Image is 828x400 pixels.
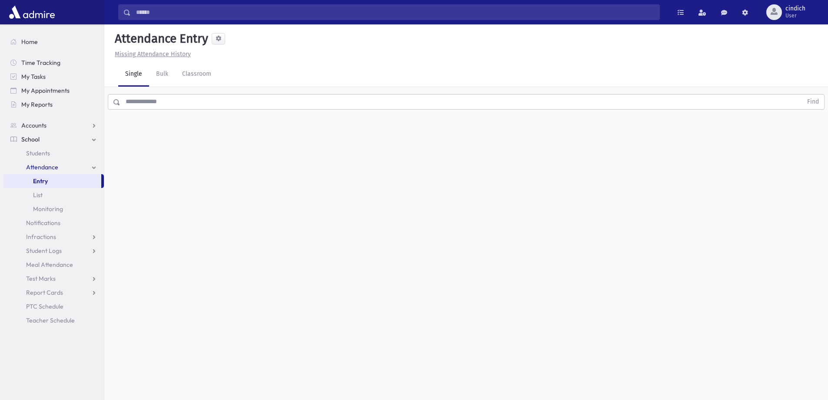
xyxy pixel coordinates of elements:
button: Find [802,94,824,109]
u: Missing Attendance History [115,50,191,58]
span: Meal Attendance [26,261,73,269]
span: My Reports [21,101,53,108]
a: Attendance [3,160,104,174]
a: Teacher Schedule [3,313,104,327]
a: Report Cards [3,286,104,299]
a: My Tasks [3,70,104,84]
span: Monitoring [33,205,63,213]
span: Home [21,38,38,46]
span: My Tasks [21,73,46,81]
a: List [3,188,104,202]
span: Notifications [26,219,60,227]
a: Meal Attendance [3,258,104,272]
a: My Appointments [3,84,104,97]
a: Bulk [149,62,175,87]
span: User [785,12,805,19]
a: Missing Attendance History [111,50,191,58]
span: Student Logs [26,247,62,255]
a: PTC Schedule [3,299,104,313]
a: Entry [3,174,101,188]
a: Classroom [175,62,218,87]
span: Test Marks [26,275,56,282]
span: cindich [785,5,805,12]
span: Teacher Schedule [26,316,75,324]
a: Student Logs [3,244,104,258]
a: Single [118,62,149,87]
span: Time Tracking [21,59,60,67]
a: Time Tracking [3,56,104,70]
span: Students [26,149,50,157]
span: List [33,191,43,199]
a: Accounts [3,118,104,132]
span: Entry [33,177,48,185]
span: School [21,135,40,143]
span: PTC Schedule [26,303,63,310]
img: AdmirePro [7,3,57,21]
a: Notifications [3,216,104,230]
a: Home [3,35,104,49]
a: Students [3,146,104,160]
a: School [3,132,104,146]
h5: Attendance Entry [111,31,208,46]
a: Infractions [3,230,104,244]
span: Report Cards [26,289,63,296]
input: Search [131,4,659,20]
a: Monitoring [3,202,104,216]
a: Test Marks [3,272,104,286]
a: My Reports [3,97,104,111]
span: Infractions [26,233,56,241]
span: Attendance [26,163,58,171]
span: My Appointments [21,87,70,94]
span: Accounts [21,121,47,129]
